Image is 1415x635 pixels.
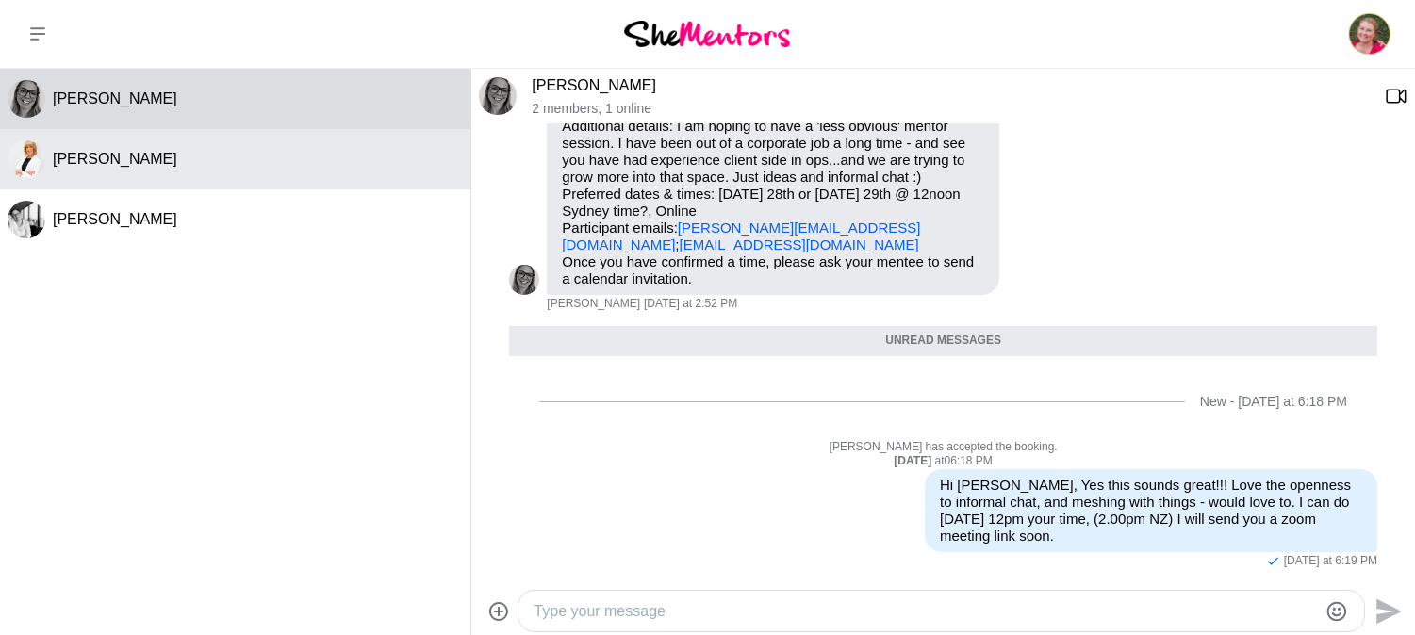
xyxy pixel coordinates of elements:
[562,33,984,253] p: Purpose of Mentor Hour: I need tips, Other: Im curious to learn more about client side corporate ...
[509,265,539,295] div: Charlie Clarke
[509,454,1377,469] div: at 06:18 PM
[680,236,919,252] a: [EMAIL_ADDRESS][DOMAIN_NAME]
[1200,394,1347,410] div: New - [DATE] at 6:18 PM
[509,440,1377,455] p: [PERSON_NAME] has accepted the booking.
[479,77,517,115] div: Charlie Clarke
[53,211,177,227] span: [PERSON_NAME]
[532,77,656,93] a: [PERSON_NAME]
[509,265,539,295] img: C
[8,140,45,178] img: K
[547,297,640,312] span: [PERSON_NAME]
[8,80,45,118] img: C
[1325,600,1348,623] button: Emoji picker
[1365,590,1407,632] button: Send
[8,201,45,238] img: S
[8,201,45,238] div: Sarah Cassells
[894,454,934,467] strong: [DATE]
[1347,11,1392,57] img: Rebecca Frazer
[644,297,737,312] time: 2025-08-12T02:52:28.300Z
[479,77,517,115] img: C
[534,600,1317,623] textarea: Type your message
[8,140,45,178] div: Kat Millar
[562,253,984,287] p: Once you have confirmed a time, please ask your mentee to send a calendar invitation.
[8,80,45,118] div: Charlie Clarke
[624,21,790,46] img: She Mentors Logo
[1284,554,1377,569] time: 2025-08-12T06:19:46.292Z
[509,326,1377,356] div: Unread messages
[532,101,1370,117] p: 2 members , 1 online
[940,477,1362,545] p: Hi [PERSON_NAME], Yes this sounds great!!! Love the openness to informal chat, and meshing with t...
[562,220,920,252] a: [PERSON_NAME][EMAIL_ADDRESS][DOMAIN_NAME]
[53,90,177,106] span: [PERSON_NAME]
[53,151,177,167] span: [PERSON_NAME]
